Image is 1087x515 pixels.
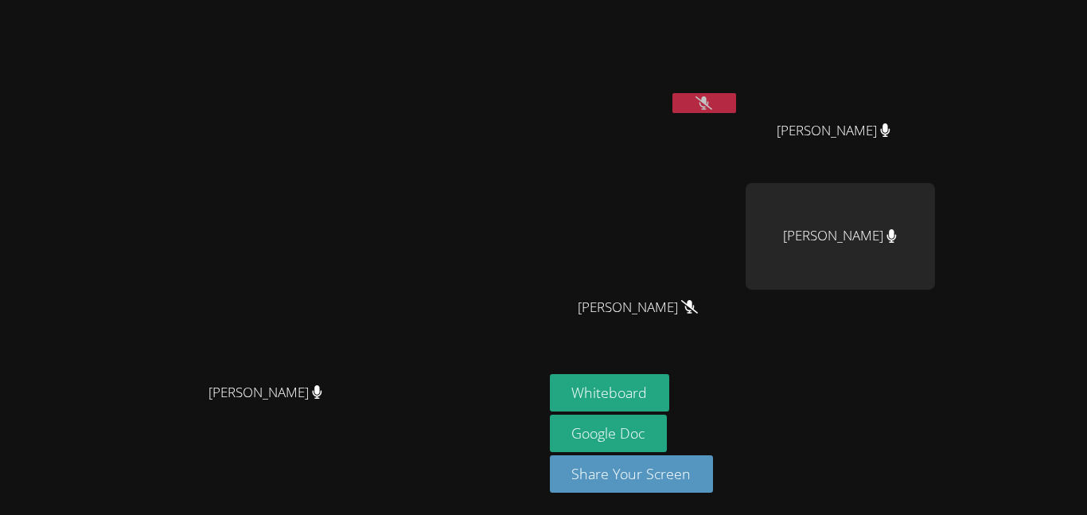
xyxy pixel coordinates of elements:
[550,455,714,493] button: Share Your Screen
[550,415,668,452] a: Google Doc
[550,374,670,412] button: Whiteboard
[208,381,322,404] span: [PERSON_NAME]
[746,183,935,290] div: [PERSON_NAME]
[777,119,890,142] span: [PERSON_NAME]
[578,296,698,319] span: [PERSON_NAME]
